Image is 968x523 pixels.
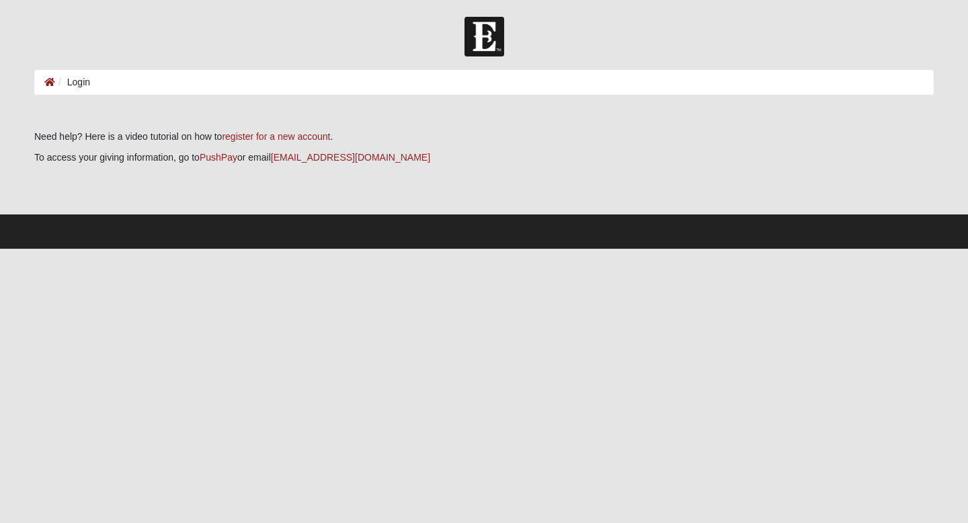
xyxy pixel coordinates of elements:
[55,75,90,89] li: Login
[34,130,934,144] p: Need help? Here is a video tutorial on how to .
[465,17,504,56] img: Church of Eleven22 Logo
[200,152,237,163] a: PushPay
[222,131,330,142] a: register for a new account
[34,151,934,165] p: To access your giving information, go to or email
[271,152,430,163] a: [EMAIL_ADDRESS][DOMAIN_NAME]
